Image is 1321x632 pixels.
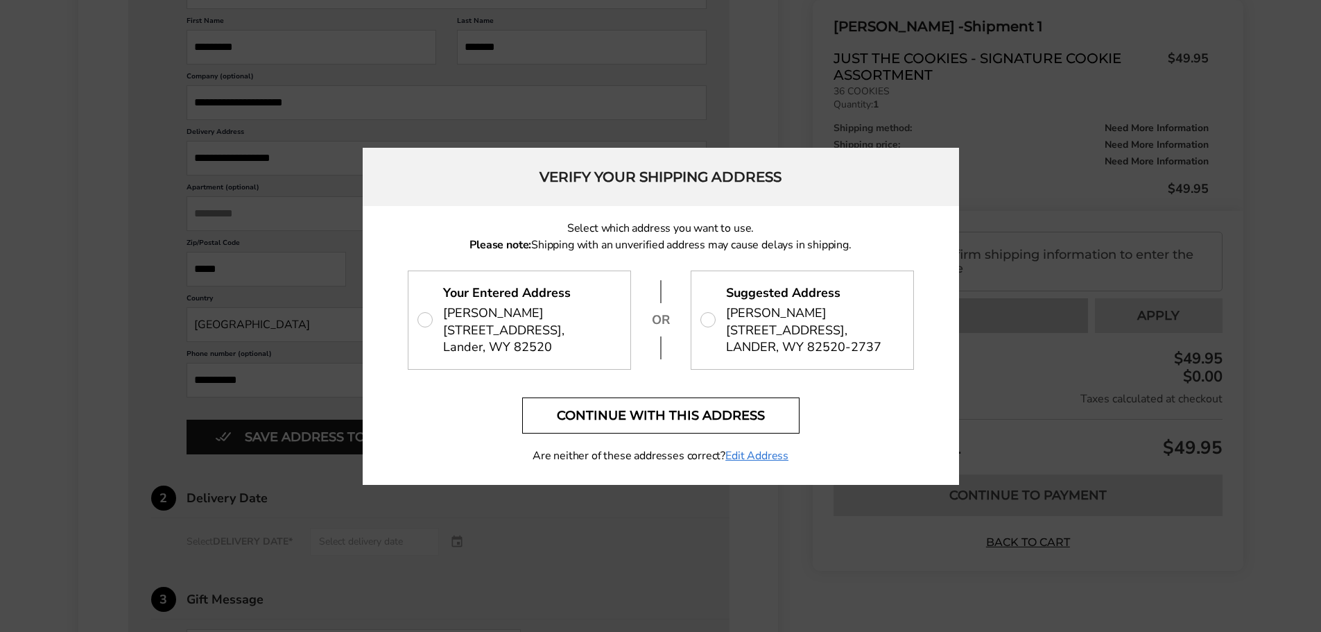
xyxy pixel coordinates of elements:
[363,148,959,206] h2: Verify your shipping address
[408,220,914,253] p: Select which address you want to use. Shipping with an unverified address may cause delays in shi...
[522,398,800,434] button: Continue with this address
[443,284,571,301] strong: Your Entered Address
[726,284,840,301] strong: Suggested Address
[725,447,788,464] a: Edit Address
[726,305,827,321] span: [PERSON_NAME]
[443,305,544,321] span: [PERSON_NAME]
[443,322,564,356] span: [STREET_ADDRESS], Lander, WY 82520
[650,311,671,328] p: OR
[726,322,881,356] span: [STREET_ADDRESS], LANDER, WY 82520-2737
[469,237,531,253] strong: Please note:
[408,447,914,464] p: Are neither of these addresses correct?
